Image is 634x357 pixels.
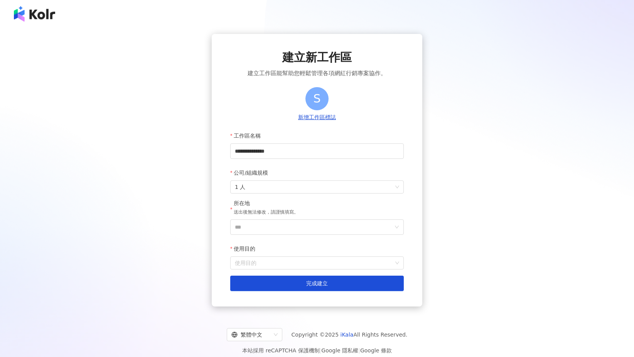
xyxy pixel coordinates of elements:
button: 完成建立 [230,276,404,291]
span: down [395,225,399,229]
div: 所在地 [234,200,298,207]
span: 建立工作區能幫助您輕鬆管理各項網紅行銷專案協作。 [248,69,386,78]
span: 1 人 [235,181,399,193]
input: 工作區名稱 [230,143,404,159]
a: Google 條款 [360,347,392,354]
span: | [358,347,360,354]
span: 本站採用 reCAPTCHA 保護機制 [242,346,391,355]
span: S [313,89,320,108]
a: Google 隱私權 [321,347,358,354]
button: 新增工作區標誌 [296,113,338,122]
span: 完成建立 [306,280,328,286]
span: 建立新工作區 [282,49,352,66]
span: | [320,347,322,354]
label: 使用目的 [230,241,261,256]
a: iKala [341,332,354,338]
label: 公司/組織規模 [230,165,274,180]
img: logo [14,6,55,22]
div: 繁體中文 [231,328,271,341]
span: Copyright © 2025 All Rights Reserved. [292,330,408,339]
p: 送出後無法修改，請謹慎填寫。 [234,209,298,216]
label: 工作區名稱 [230,128,266,143]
